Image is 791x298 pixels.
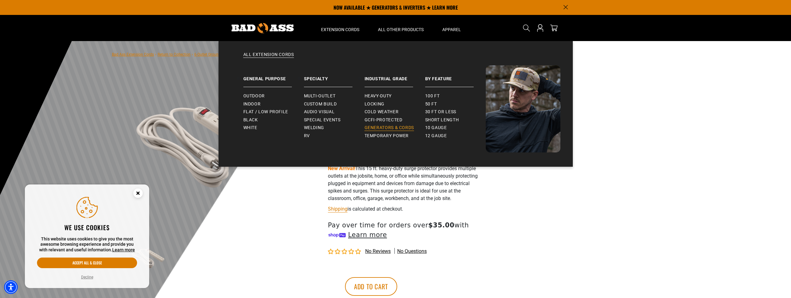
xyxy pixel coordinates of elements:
span: Black [243,117,258,123]
a: 100 ft [425,92,486,100]
button: Accept all & close [37,258,137,268]
span: RV [304,133,310,139]
a: Welding [304,124,365,132]
button: Add to cart [345,277,397,296]
span: Apparel [442,27,461,32]
div: Accessibility Menu [4,280,18,294]
a: Flat / Low Profile [243,108,304,116]
summary: Extension Cords [312,15,369,41]
span: 6-Outlet Grounded Surge Protector [194,52,252,57]
span: Extension Cords [321,27,359,32]
span: Generators & Cords [365,125,414,131]
span: Short Length [425,117,459,123]
span: Outdoor [243,93,265,99]
a: Open this option [535,15,545,41]
summary: Search [522,23,531,33]
a: Black [243,116,304,124]
a: Special Events [304,116,365,124]
span: Heavy-Duty [365,93,392,99]
span: GCFI-Protected [365,117,402,123]
div: is calculated at checkout. [328,205,480,213]
a: General Purpose [243,65,304,87]
a: Multi-Outlet [304,92,365,100]
a: RV [304,132,365,140]
a: Indoor [243,100,304,108]
span: Cold Weather [365,109,399,115]
a: Generators & Cords [365,124,425,132]
span: 50 ft [425,101,437,107]
a: Shipping [328,206,347,212]
span: Indoor [243,101,261,107]
summary: Apparel [433,15,470,41]
a: Industrial Grade [365,65,425,87]
a: Short Length [425,116,486,124]
button: Decline [79,274,95,280]
span: 100 ft [425,93,440,99]
aside: Cookie Consent [25,184,149,288]
a: By Feature [425,65,486,87]
a: Audio Visual [304,108,365,116]
a: cart [549,24,559,32]
nav: breadcrumbs [112,50,252,58]
a: Locking [365,100,425,108]
a: All Extension Cords [231,52,560,65]
h2: We use cookies [37,223,137,231]
span: White [243,125,257,131]
span: 0.00 stars [328,249,362,255]
a: White [243,124,304,132]
span: All Other Products [378,27,424,32]
span: Temporary Power [365,133,409,139]
span: Custom Build [304,101,337,107]
a: 10 gauge [425,124,486,132]
span: › [155,52,156,57]
a: Temporary Power [365,132,425,140]
span: No questions [397,248,427,255]
summary: All Other Products [369,15,433,41]
a: Cold Weather [365,108,425,116]
span: 10 gauge [425,125,447,131]
a: GCFI-Protected [365,116,425,124]
span: Flat / Low Profile [243,109,288,115]
span: Multi-Outlet [304,93,336,99]
p: This 15 ft. heavy-duty surge protector provides multiple outlets at the jobsite, home, or office ... [328,165,480,202]
a: Bad Ass Extension Cords [112,52,154,57]
a: 50 ft [425,100,486,108]
a: This website uses cookies to give you the most awesome browsing experience and provide you with r... [112,247,135,252]
a: Return to Collection [158,52,191,57]
strong: New Arrival! [328,165,355,171]
span: › [192,52,193,57]
img: Bad Ass Extension Cords [486,65,560,152]
span: No reviews [365,248,391,254]
span: Welding [304,125,324,131]
a: Custom Build [304,100,365,108]
span: 30 ft or less [425,109,456,115]
a: Specialty [304,65,365,87]
a: Outdoor [243,92,304,100]
button: Close this option [127,184,149,204]
a: Heavy-Duty [365,92,425,100]
a: 30 ft or less [425,108,486,116]
span: Audio Visual [304,109,335,115]
a: 12 gauge [425,132,486,140]
img: Bad Ass Extension Cords [232,23,294,33]
span: 12 gauge [425,133,447,139]
span: Special Events [304,117,341,123]
p: This website uses cookies to give you the most awesome browsing experience and provide you with r... [37,236,137,253]
span: Locking [365,101,384,107]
